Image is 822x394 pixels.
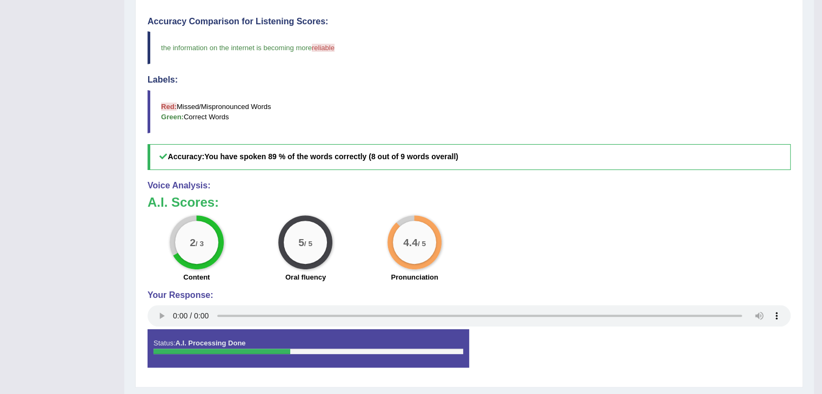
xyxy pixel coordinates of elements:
big: 4.4 [403,236,418,248]
b: Red: [161,103,177,111]
b: You have spoken 89 % of the words correctly (8 out of 9 words overall) [204,152,458,161]
h4: Voice Analysis: [148,181,791,191]
h4: Accuracy Comparison for Listening Scores: [148,17,791,26]
h5: Accuracy: [148,144,791,169]
span: the information on the internet is becoming more [161,44,312,52]
big: 2 [190,236,196,248]
h4: Labels: [148,75,791,85]
span: reliable [312,44,335,52]
label: Oral fluency [285,272,326,282]
strong: A.I. Processing Done [175,339,245,347]
small: / 5 [418,239,426,247]
big: 5 [299,236,305,248]
small: / 5 [304,239,312,247]
label: Content [183,272,210,282]
small: / 3 [196,239,204,247]
div: Status: [148,329,469,367]
b: Green: [161,113,184,121]
blockquote: Missed/Mispronounced Words Correct Words [148,90,791,133]
b: A.I. Scores: [148,195,219,209]
h4: Your Response: [148,290,791,300]
label: Pronunciation [391,272,438,282]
